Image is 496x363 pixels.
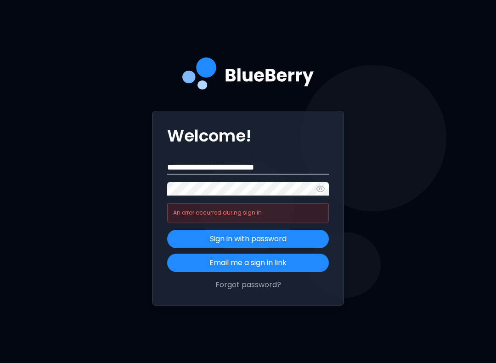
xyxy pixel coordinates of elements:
[167,203,329,222] div: An error occurred during sign in
[182,57,314,96] img: company logo
[167,279,329,290] button: Forgot password?
[167,230,329,248] button: Sign in with password
[167,126,329,146] p: Welcome!
[167,254,329,272] button: Email me a sign in link
[210,233,287,244] p: Sign in with password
